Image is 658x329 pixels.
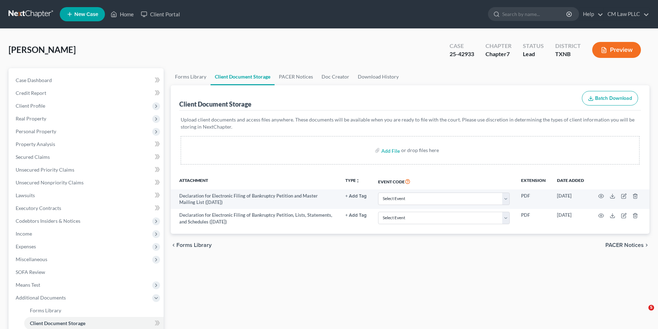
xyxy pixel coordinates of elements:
[10,189,164,202] a: Lawsuits
[16,179,84,185] span: Unsecured Nonpriority Claims
[16,154,50,160] span: Secured Claims
[592,42,641,58] button: Preview
[181,116,640,130] p: Upload client documents and access files anywhere. These documents will be available when you are...
[523,50,544,58] div: Lead
[10,74,164,87] a: Case Dashboard
[16,167,74,173] span: Unsecured Priority Claims
[16,128,56,134] span: Personal Property
[10,138,164,151] a: Property Analysis
[10,266,164,279] a: SOFA Review
[515,173,551,189] th: Extension
[171,242,212,248] button: chevron_left Forms Library
[137,8,184,21] a: Client Portal
[502,7,567,21] input: Search by name...
[605,242,644,248] span: PACER Notices
[30,320,85,326] span: Client Document Storage
[555,50,581,58] div: TXNB
[171,189,340,209] td: Declaration for Electronic Filing of Bankruptcy Petition and Master Mailing List ([DATE])
[648,305,654,311] span: 5
[16,90,46,96] span: Credit Report
[10,87,164,99] a: Credit Report
[485,50,511,58] div: Chapter
[24,304,164,317] a: Forms Library
[515,209,551,228] td: PDF
[275,68,317,85] a: PACER Notices
[551,173,590,189] th: Date added
[506,50,510,57] span: 7
[16,282,40,288] span: Means Test
[582,91,638,106] button: Batch Download
[16,295,66,301] span: Additional Documents
[604,8,649,21] a: CM Law PLLC
[9,44,76,55] span: [PERSON_NAME]
[16,77,52,83] span: Case Dashboard
[10,151,164,163] a: Secured Claims
[401,147,439,154] div: or drop files here
[179,100,251,108] div: Client Document Storage
[345,213,367,218] button: + Add Tag
[211,68,275,85] a: Client Document Storage
[485,42,511,50] div: Chapter
[605,242,649,248] button: PACER Notices chevron_right
[634,305,651,322] iframe: Intercom live chat
[176,242,212,248] span: Forms Library
[16,231,32,237] span: Income
[523,42,544,50] div: Status
[345,193,367,199] a: + Add Tag
[595,95,632,101] span: Batch Download
[450,42,474,50] div: Case
[372,173,515,189] th: Event Code
[16,103,45,109] span: Client Profile
[450,50,474,58] div: 25-42933
[107,8,137,21] a: Home
[644,242,649,248] i: chevron_right
[10,176,164,189] a: Unsecured Nonpriority Claims
[30,307,61,313] span: Forms Library
[579,8,603,21] a: Help
[317,68,354,85] a: Doc Creator
[551,189,590,209] td: [DATE]
[16,141,55,147] span: Property Analysis
[16,218,80,224] span: Codebtors Insiders & Notices
[345,212,367,219] a: + Add Tag
[555,42,581,50] div: District
[74,12,98,17] span: New Case
[345,178,360,183] button: TYPEunfold_more
[16,115,46,122] span: Real Property
[171,209,340,228] td: Declaration for Electronic Filing of Bankruptcy Petition, Lists, Statements, and Schedules ([DATE])
[171,173,340,189] th: Attachment
[10,202,164,215] a: Executory Contracts
[345,194,367,199] button: + Add Tag
[16,269,45,275] span: SOFA Review
[171,242,176,248] i: chevron_left
[356,179,360,183] i: unfold_more
[551,209,590,228] td: [DATE]
[16,243,36,249] span: Expenses
[10,163,164,176] a: Unsecured Priority Claims
[515,189,551,209] td: PDF
[16,192,35,198] span: Lawsuits
[354,68,403,85] a: Download History
[16,205,61,211] span: Executory Contracts
[16,256,47,262] span: Miscellaneous
[171,68,211,85] a: Forms Library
